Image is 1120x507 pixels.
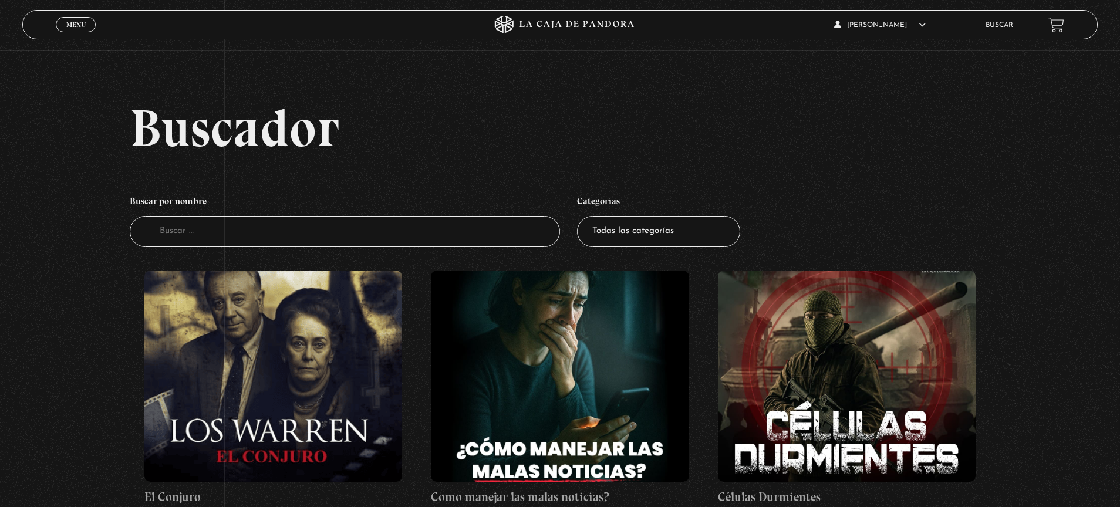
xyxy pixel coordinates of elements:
[144,271,403,506] a: El Conjuro
[144,488,403,506] h4: El Conjuro
[66,21,86,28] span: Menu
[431,488,689,506] h4: Como manejar las malas noticias?
[130,190,560,217] h4: Buscar por nombre
[130,102,1098,154] h2: Buscador
[834,22,926,29] span: [PERSON_NAME]
[431,271,689,506] a: Como manejar las malas noticias?
[986,22,1013,29] a: Buscar
[718,271,976,506] a: Células Durmientes
[1048,17,1064,33] a: View your shopping cart
[718,488,976,506] h4: Células Durmientes
[577,190,740,217] h4: Categorías
[62,31,90,39] span: Cerrar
